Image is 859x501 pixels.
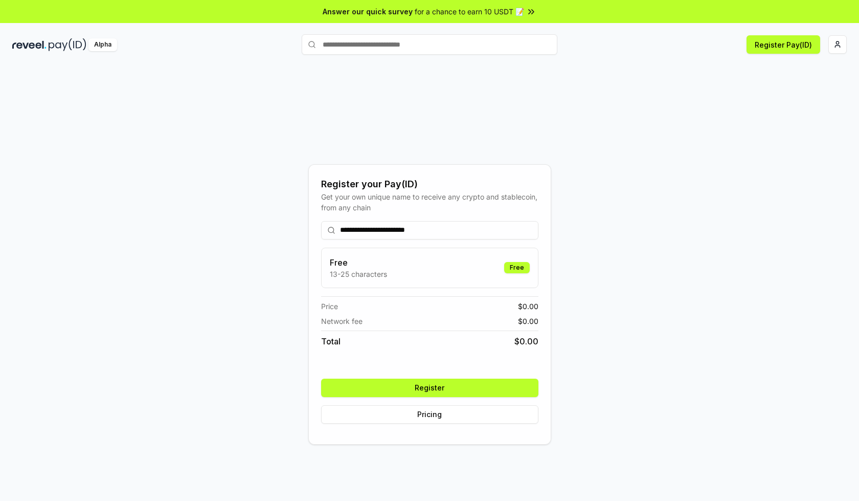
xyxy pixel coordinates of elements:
div: Register your Pay(ID) [321,177,538,191]
h3: Free [330,256,387,269]
div: Get your own unique name to receive any crypto and stablecoin, from any chain [321,191,538,213]
img: pay_id [49,38,86,51]
button: Register [321,379,538,397]
button: Pricing [321,405,538,424]
span: Answer our quick survey [323,6,413,17]
span: Total [321,335,341,347]
span: $ 0.00 [518,301,538,312]
span: Network fee [321,316,363,326]
div: Free [504,262,530,273]
span: $ 0.00 [518,316,538,326]
span: Price [321,301,338,312]
button: Register Pay(ID) [747,35,820,54]
span: for a chance to earn 10 USDT 📝 [415,6,524,17]
div: Alpha [88,38,117,51]
span: $ 0.00 [514,335,538,347]
p: 13-25 characters [330,269,387,279]
img: reveel_dark [12,38,47,51]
